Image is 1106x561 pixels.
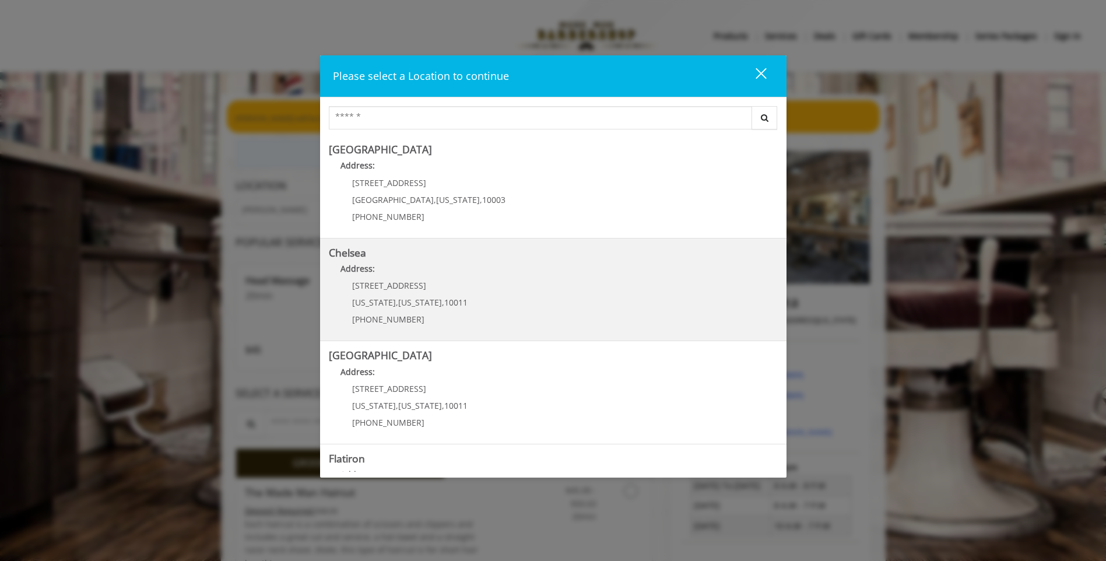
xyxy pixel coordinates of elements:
[482,194,505,205] span: 10003
[352,417,424,428] span: [PHONE_NUMBER]
[442,297,444,308] span: ,
[329,106,752,129] input: Search Center
[352,194,434,205] span: [GEOGRAPHIC_DATA]
[352,177,426,188] span: [STREET_ADDRESS]
[396,400,398,411] span: ,
[340,366,375,377] b: Address:
[444,400,468,411] span: 10011
[398,297,442,308] span: [US_STATE]
[329,142,432,156] b: [GEOGRAPHIC_DATA]
[352,383,426,394] span: [STREET_ADDRESS]
[340,263,375,274] b: Address:
[442,400,444,411] span: ,
[333,69,509,83] span: Please select a Location to continue
[436,194,480,205] span: [US_STATE]
[398,400,442,411] span: [US_STATE]
[352,211,424,222] span: [PHONE_NUMBER]
[396,297,398,308] span: ,
[329,246,366,260] b: Chelsea
[340,469,375,480] b: Address:
[352,297,396,308] span: [US_STATE]
[329,106,778,135] div: Center Select
[352,280,426,291] span: [STREET_ADDRESS]
[480,194,482,205] span: ,
[340,160,375,171] b: Address:
[434,194,436,205] span: ,
[329,451,365,465] b: Flatiron
[352,400,396,411] span: [US_STATE]
[742,67,766,85] div: close dialog
[444,297,468,308] span: 10011
[352,314,424,325] span: [PHONE_NUMBER]
[329,348,432,362] b: [GEOGRAPHIC_DATA]
[734,64,774,88] button: close dialog
[758,114,771,122] i: Search button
